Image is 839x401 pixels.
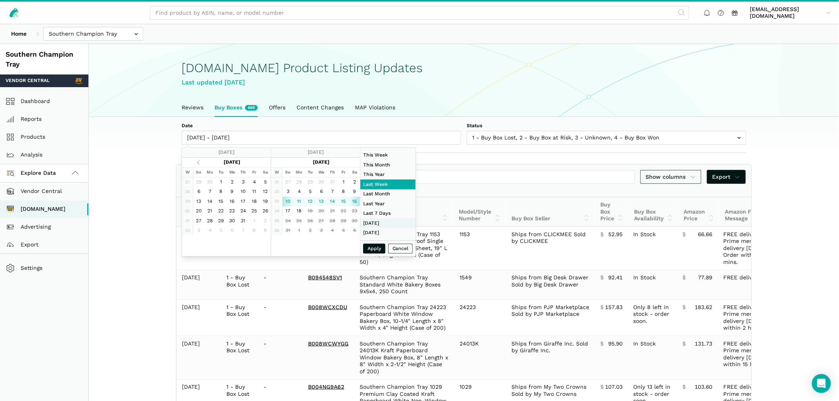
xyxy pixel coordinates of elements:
div: Open Intercom Messenger [812,374,831,393]
td: 31 [327,177,338,187]
a: Export [707,170,746,184]
td: 6 [316,187,327,197]
button: Cancel [388,244,413,254]
td: 29 [193,177,204,187]
td: FREE delivery [DATE] Or Prime members get FREE delivery [DATE], [DATE]. Order within 15 hrs 26 mins. [718,227,807,270]
td: 2 [305,226,316,236]
li: [DATE] [360,228,416,238]
td: 25 [249,206,260,216]
td: 20 [193,206,204,216]
th: Mo [293,168,305,178]
span: $ [600,384,603,391]
span: Export [713,173,741,181]
td: 14 [204,197,215,206]
th: Sa [260,168,271,178]
td: 32 [271,187,282,197]
input: Find product by ASIN, name, or model number [150,6,689,20]
th: We [226,168,238,178]
td: 3 [282,187,293,197]
td: 13 [193,197,204,206]
td: 3 [316,226,327,236]
td: 1 [215,177,226,187]
td: 8 [338,187,349,197]
td: 1 - Buy Box Lost [221,300,258,336]
td: 29 [338,216,349,226]
a: Buy Boxes665 [209,99,263,117]
input: Southern Champion Tray [43,27,143,41]
a: B008WCWYGG [308,340,349,347]
li: This Month [360,160,416,170]
td: 22 [215,206,226,216]
th: [DATE] [293,158,349,168]
td: 27 [282,177,293,187]
td: Ships from Big Desk Drawer Sold by Big Desk Drawer [506,270,595,300]
td: 30 [349,216,360,226]
th: Su [193,168,204,178]
span: 103.60 [695,384,713,391]
td: In Stock [628,227,677,270]
th: Amazon Fast Track Message: activate to sort column ascending [720,197,808,227]
td: Southern Champion Tray 24013K Kraft Paperboard Window Bakery Box, 8" Length x 8" Width x 2-1/2" H... [354,336,454,380]
td: 28 [182,187,193,197]
div: Southern Champion Tray [6,50,83,69]
span: 157.83 [605,304,623,311]
td: Ships from CLICKMEE Sold by CLICKMEE [506,227,595,270]
label: Date [182,122,461,130]
td: 29 [215,216,226,226]
td: In Stock [628,336,677,380]
td: 3 [238,177,249,187]
td: 6 [226,226,238,236]
span: $ [683,384,686,391]
td: Ships from Giraffe Inc. Sold by Giraffe Inc. [506,336,595,380]
td: 9 [349,187,360,197]
th: Sa [349,168,360,178]
td: 4 [249,177,260,187]
span: 183.62 [695,304,713,311]
td: FREE delivery [DATE] Or Prime members get FREE delivery [DATE]. Order within 2 hrs 41 mins. [718,300,807,336]
a: MAP Violations [349,99,401,117]
span: Explore Data [8,168,56,178]
td: 21 [204,206,215,216]
td: 28 [204,216,215,226]
td: 30 [204,177,215,187]
td: 5 [305,187,316,197]
h1: [DOMAIN_NAME] Product Listing Updates [182,61,746,75]
td: 31 [182,216,193,226]
td: 16 [349,197,360,206]
span: New buy boxes in the last week [245,105,258,111]
td: FREE delivery [DATE] Or Prime members get FREE delivery [DATE]. Order within 15 hrs 41 mins. [718,336,807,380]
td: 8 [215,187,226,197]
td: 2 [260,216,271,226]
label: Status [467,122,746,130]
td: 18 [293,206,305,216]
td: 17 [282,206,293,216]
td: Ships from PJP Marketplace Sold by PJP Marketplace [506,300,595,336]
th: Buy Box Availability: activate to sort column ascending [629,197,678,227]
td: 34 [271,206,282,216]
td: Southern Champion Tray 24223 Paperboard White Window Bakery Box, 10-1/4" Length x 8" Width x 4" H... [354,300,454,336]
span: 95.90 [608,340,623,348]
td: 31 [271,177,282,187]
td: 35 [271,216,282,226]
td: 26 [305,216,316,226]
td: 6 [349,226,360,236]
td: 13 [316,197,327,206]
span: 66.66 [698,231,713,238]
li: Last Month [360,189,416,199]
td: 4 [204,226,215,236]
span: $ [600,304,603,311]
span: $ [683,231,686,238]
td: 6 [193,187,204,197]
td: 1 [249,216,260,226]
td: 12 [305,197,316,206]
td: 10 [282,197,293,206]
th: W [271,168,282,178]
th: We [316,168,327,178]
td: 30 [226,216,238,226]
td: 15 [215,197,226,206]
td: 14 [327,197,338,206]
a: B094548SV1 [308,274,342,281]
th: Date: activate to sort column ascending [176,197,221,227]
span: $ [600,231,603,238]
span: $ [683,340,686,348]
